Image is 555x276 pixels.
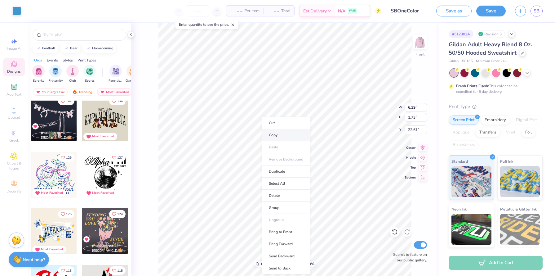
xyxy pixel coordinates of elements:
button: Like [109,97,126,105]
div: Print Type [449,103,543,110]
span: Total [281,8,291,14]
span: Minimum Order: 24 + [476,59,507,64]
div: # 512302A [449,30,473,38]
span: Top [405,165,416,170]
div: Trending [69,88,95,96]
li: Delete [262,190,310,202]
span: 136 [117,100,123,103]
span: Upload [8,115,20,120]
span: [PERSON_NAME] [41,131,67,135]
img: trend_line.gif [86,47,91,50]
img: Standard [451,166,491,197]
div: homecoming [92,47,113,50]
button: Like [58,97,74,105]
div: Rhinestones [449,140,479,150]
li: Send Backward [262,250,310,262]
div: bear [70,47,78,50]
span: [GEOGRAPHIC_DATA], [GEOGRAPHIC_DATA] [92,248,126,253]
div: filter for Game Day [126,65,140,83]
img: Game Day Image [129,68,136,75]
span: – – [267,8,279,14]
span: Parent's Weekend [109,79,123,83]
button: filter button [109,65,123,83]
div: Front [415,52,424,57]
div: Most Favorited [41,247,63,252]
div: Digital Print [512,115,542,125]
span: Center [405,146,416,150]
img: Club Image [69,68,76,75]
button: Like [58,153,74,162]
span: [GEOGRAPHIC_DATA], [GEOGRAPHIC_DATA][US_STATE] [41,135,74,140]
button: Like [109,153,126,162]
div: Foil [521,128,536,137]
div: Most Favorited [92,191,114,195]
button: homecoming [82,44,116,53]
span: N/A [338,8,345,14]
button: filter button [32,65,45,83]
li: Send to Back [262,262,310,274]
div: Orgs [34,57,42,63]
button: Like [109,266,126,275]
img: most_fav.gif [36,90,41,94]
div: Revision 3 [477,30,505,38]
span: Game Day [126,79,140,83]
button: Like [58,266,74,275]
label: Submit to feature on our public gallery. [390,252,427,263]
div: filter for Sorority [32,65,45,83]
span: Metallic & Glitter Ink [500,206,537,212]
span: Greek [9,138,19,143]
span: # G185 [462,59,473,64]
img: trending.gif [72,90,77,94]
div: filter for Fraternity [49,65,63,83]
span: Sorority [33,79,44,83]
div: Screen Print [449,115,479,125]
li: Cut [262,117,310,129]
div: Styles [63,57,73,63]
button: filter button [83,65,96,83]
div: Most Favorited [97,88,132,96]
span: FREE [349,9,356,13]
div: Your Org's Fav [33,88,68,96]
input: Untitled Design [386,5,432,17]
span: Est. Delivery [303,8,327,14]
img: Puff Ink [500,166,540,197]
span: Standard [451,158,468,165]
span: 125 [66,213,72,216]
span: 142 [66,100,72,103]
div: Transfers [475,128,500,137]
button: Like [109,210,126,218]
span: 118 [66,269,72,272]
img: Neon Ink [451,214,491,245]
span: SB [534,7,539,15]
img: trend_line.gif [64,47,69,50]
strong: Need help? [23,257,45,263]
img: Fraternity Image [52,68,59,75]
li: Bring Forward [262,238,310,250]
img: Front [414,36,426,48]
img: Parent's Weekend Image [112,68,119,75]
div: filter for Parent's Weekend [109,65,123,83]
button: Like [58,210,74,218]
span: 127 [117,156,123,159]
li: Bring to Front [262,226,310,238]
div: filter for Club [66,65,79,83]
span: Gildan Adult Heavy Blend 8 Oz. 50/50 Hooded Sweatshirt [449,41,532,57]
strong: Fresh Prints Flash: [456,84,489,88]
div: Applique [449,128,473,137]
div: filter for Sports [83,65,96,83]
li: Duplicate [262,165,310,178]
span: Gildan [449,59,459,64]
div: Most Favorited [41,191,63,195]
span: 124 [117,213,123,216]
img: most_fav.gif [100,90,105,94]
div: Print Types [78,57,96,63]
div: Vinyl [502,128,519,137]
button: Save [476,6,506,16]
div: Events [47,57,58,63]
span: Puff Ink [500,158,513,165]
span: [PERSON_NAME] [92,244,118,248]
img: Sports Image [86,68,93,75]
button: filter button [49,65,63,83]
li: Select All [262,178,310,190]
span: Add Text [7,92,21,97]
